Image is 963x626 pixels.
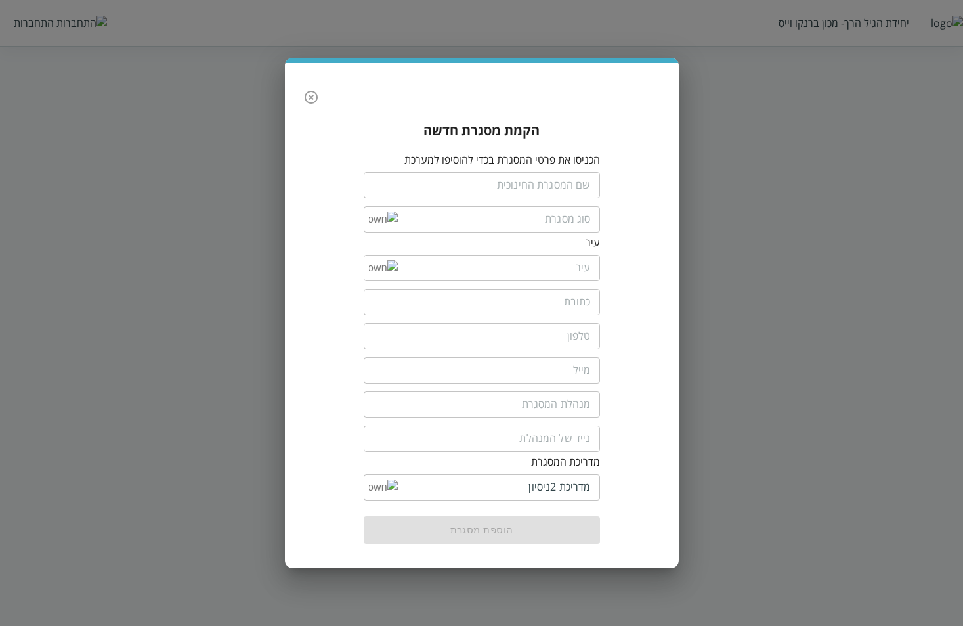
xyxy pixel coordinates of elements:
[398,255,591,281] input: עיר
[364,289,600,315] input: כתובת
[369,260,398,275] img: down
[364,235,600,250] div: עיר
[364,172,600,198] input: שם המסגרת החינוכית
[369,480,398,495] img: down
[364,152,600,167] p: הכניסו את פרטי המסגרת בכדי להוסיפו למערכת
[369,212,398,227] img: down
[364,357,600,384] input: מייל
[364,455,600,469] div: מדריכת המסגרת
[364,323,600,349] input: טלפון
[398,474,591,501] input: מדריכת המסגרת
[398,206,591,233] input: סוג מסגרת
[364,426,600,452] input: נייד של המנהלת
[309,122,654,139] h3: הקמת מסגרת חדשה
[364,391,600,418] input: מנהלת המסגרת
